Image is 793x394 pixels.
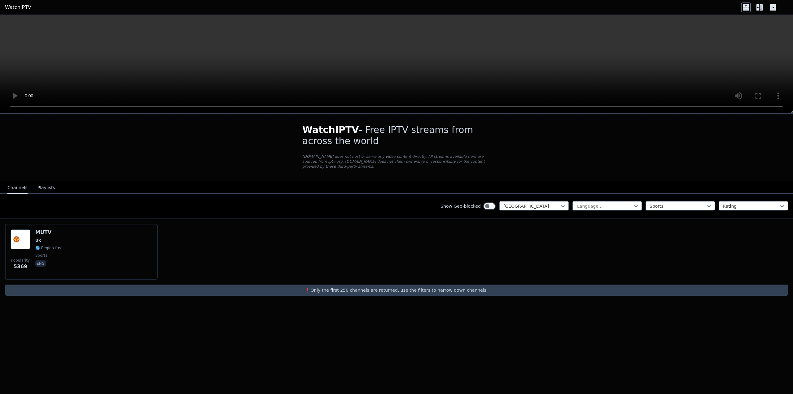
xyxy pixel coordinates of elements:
span: 5369 [14,263,28,270]
a: WatchIPTV [5,4,31,11]
p: [DOMAIN_NAME] does not host or serve any video content directly. All streams available here are s... [302,154,491,169]
p: eng [35,260,46,267]
span: UK [35,238,41,243]
h6: MUTV [35,229,63,236]
p: ❗️Only the first 250 channels are returned, use the filters to narrow down channels. [7,287,786,293]
span: WatchIPTV [302,124,359,135]
span: Popularity [11,258,30,263]
label: Show Geo-blocked [440,203,481,209]
h1: - Free IPTV streams from across the world [302,124,491,147]
button: Playlists [37,182,55,194]
img: MUTV [11,229,30,249]
span: sports [35,253,47,258]
span: 🌎 Region-free [35,246,63,250]
button: Channels [7,182,28,194]
a: iptv-org [328,159,343,164]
